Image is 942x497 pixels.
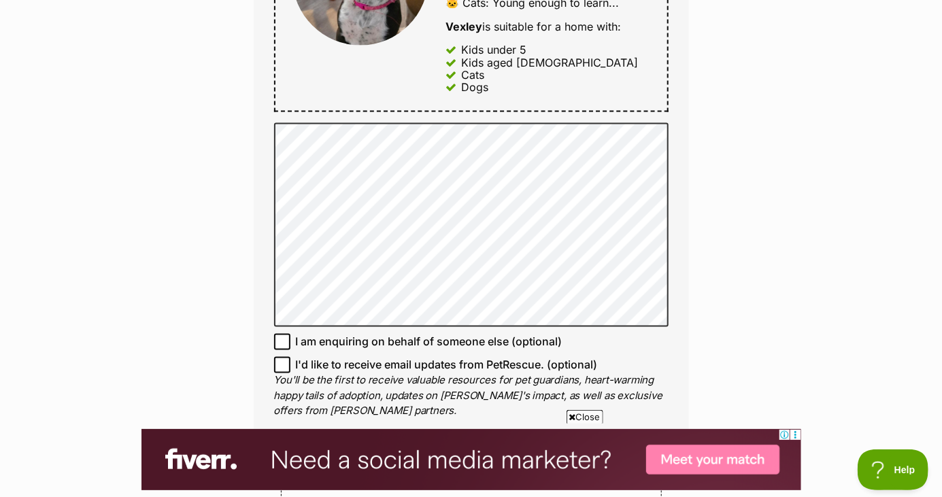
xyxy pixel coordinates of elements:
div: Kids under 5 [461,44,526,56]
iframe: Advertisement [141,429,801,490]
span: I am enquiring on behalf of someone else (optional) [296,334,562,350]
iframe: Help Scout Beacon - Open [858,449,928,490]
strong: Vexley [446,20,483,33]
p: You'll be the first to receive valuable resources for pet guardians, heart-warming happy tails of... [274,373,669,419]
img: consumer-privacy-logo.png [1,1,12,12]
div: Cats [461,69,484,81]
span: I'd like to receive email updates from PetRescue. (optional) [296,357,598,373]
span: Close [567,410,603,424]
div: Kids aged [DEMOGRAPHIC_DATA] [461,56,638,69]
div: Dogs [461,81,488,93]
div: is suitable for a home with: [446,20,650,33]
